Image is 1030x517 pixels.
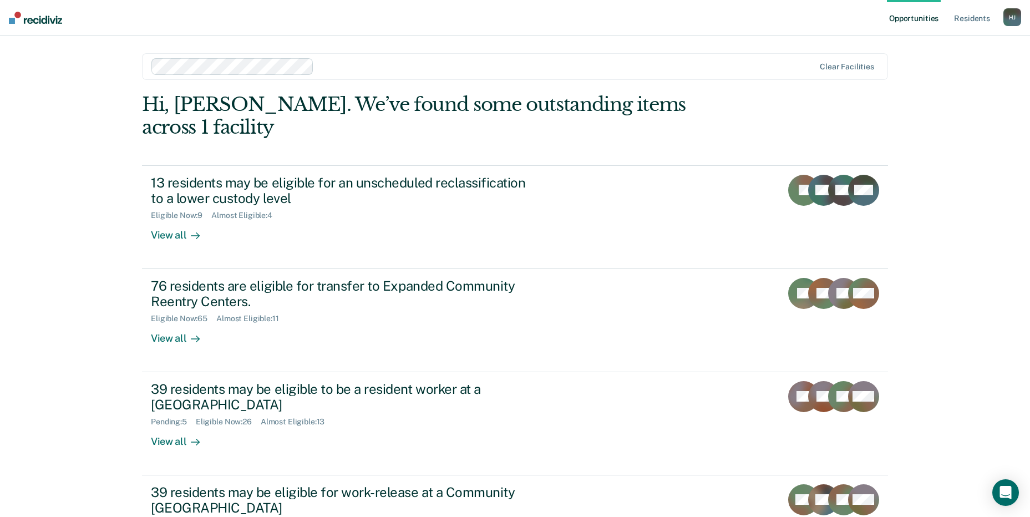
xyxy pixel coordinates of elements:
button: HJ [1003,8,1021,26]
div: Hi, [PERSON_NAME]. We’ve found some outstanding items across 1 facility [142,93,739,139]
div: Almost Eligible : 11 [216,314,288,323]
div: Eligible Now : 65 [151,314,216,323]
a: 13 residents may be eligible for an unscheduled reclassification to a lower custody levelEligible... [142,165,888,269]
div: Eligible Now : 9 [151,211,211,220]
a: 76 residents are eligible for transfer to Expanded Community Reentry Centers.Eligible Now:65Almos... [142,269,888,372]
a: 39 residents may be eligible to be a resident worker at a [GEOGRAPHIC_DATA]Pending:5Eligible Now:... [142,372,888,475]
div: Pending : 5 [151,417,196,427]
div: View all [151,427,213,448]
div: 76 residents are eligible for transfer to Expanded Community Reentry Centers. [151,278,540,310]
img: Recidiviz [9,12,62,24]
div: 13 residents may be eligible for an unscheduled reclassification to a lower custody level [151,175,540,207]
div: Clear facilities [820,62,874,72]
div: H J [1003,8,1021,26]
div: View all [151,220,213,242]
div: 39 residents may be eligible to be a resident worker at a [GEOGRAPHIC_DATA] [151,381,540,413]
div: Open Intercom Messenger [992,479,1019,506]
div: 39 residents may be eligible for work-release at a Community [GEOGRAPHIC_DATA] [151,484,540,516]
div: View all [151,323,213,345]
div: Almost Eligible : 4 [211,211,281,220]
div: Almost Eligible : 13 [261,417,334,427]
div: Eligible Now : 26 [196,417,261,427]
